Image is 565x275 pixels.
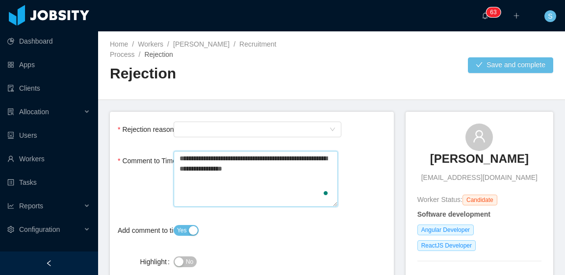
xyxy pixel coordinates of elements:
[167,40,169,48] span: /
[430,151,529,167] h3: [PERSON_NAME]
[174,151,338,207] textarea: To enrich screen reader interactions, please activate Accessibility in Grammarly extension settings
[7,78,90,98] a: icon: auditClients
[462,195,497,205] span: Candidate
[140,258,174,266] label: Highlight
[490,7,493,17] p: 6
[486,7,500,17] sup: 63
[19,225,60,233] span: Configuration
[417,210,490,218] strong: Software development
[513,12,520,19] i: icon: plus
[7,108,14,115] i: icon: solution
[417,225,474,235] span: Angular Developer
[7,226,14,233] i: icon: setting
[19,202,43,210] span: Reports
[430,151,529,173] a: [PERSON_NAME]
[7,173,90,192] a: icon: profileTasks
[548,10,552,22] span: S
[173,40,230,48] a: [PERSON_NAME]
[493,7,497,17] p: 3
[7,202,14,209] i: icon: line-chart
[7,149,90,169] a: icon: userWorkers
[7,31,90,51] a: icon: pie-chartDashboard
[417,240,476,251] span: ReactJS Developer
[472,129,486,143] i: icon: user
[7,55,90,75] a: icon: appstoreApps
[468,57,553,73] button: icon: checkSave and complete
[110,40,128,48] a: Home
[132,40,134,48] span: /
[482,12,488,19] i: icon: bell
[110,40,277,58] a: Recruitment Process
[19,108,49,116] span: Allocation
[330,126,335,133] i: icon: down
[139,50,141,58] span: /
[177,225,187,235] span: Yes
[144,50,173,58] span: Rejection
[118,157,194,165] label: Comment to Timeline
[7,125,90,145] a: icon: robotUsers
[118,125,180,133] label: Rejection reason
[118,226,204,234] label: Add comment to timeline?
[233,40,235,48] span: /
[110,64,332,84] h2: Rejection
[138,40,163,48] a: Workers
[186,257,193,267] span: No
[417,196,462,203] span: Worker Status:
[421,173,538,183] span: [EMAIL_ADDRESS][DOMAIN_NAME]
